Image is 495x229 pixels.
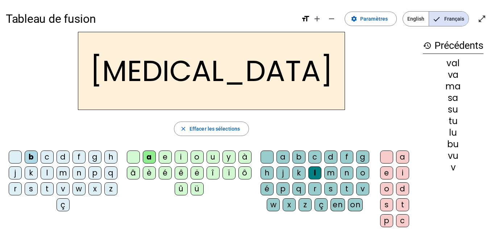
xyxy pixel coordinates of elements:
[423,140,483,149] div: bu
[324,182,337,195] div: s
[191,166,204,179] div: ë
[175,150,188,164] div: i
[72,150,86,164] div: f
[403,12,429,26] span: English
[475,12,489,26] button: Entrer en plein écran
[25,166,38,179] div: k
[308,150,321,164] div: c
[159,150,172,164] div: e
[423,82,483,91] div: ma
[283,198,296,211] div: x
[423,152,483,160] div: vu
[396,214,409,227] div: c
[175,166,188,179] div: ê
[301,14,310,23] mat-icon: format_size
[396,150,409,164] div: a
[57,166,70,179] div: m
[340,150,353,164] div: f
[313,14,321,23] mat-icon: add
[380,182,393,195] div: o
[423,59,483,68] div: val
[207,166,220,179] div: î
[9,166,22,179] div: j
[351,16,357,22] mat-icon: settings
[88,150,101,164] div: g
[104,150,117,164] div: h
[423,71,483,79] div: va
[308,182,321,195] div: r
[175,182,188,195] div: û
[299,198,312,211] div: z
[57,150,70,164] div: d
[207,150,220,164] div: u
[41,150,54,164] div: c
[41,166,54,179] div: l
[57,198,70,211] div: ç
[238,150,251,164] div: à
[360,14,388,23] span: Paramètres
[104,182,117,195] div: z
[423,105,483,114] div: su
[190,124,240,133] span: Effacer les sélections
[396,198,409,211] div: t
[143,150,156,164] div: a
[238,166,251,179] div: ô
[159,166,172,179] div: é
[261,166,274,179] div: h
[327,14,336,23] mat-icon: remove
[104,166,117,179] div: q
[356,150,369,164] div: g
[41,182,54,195] div: t
[25,182,38,195] div: s
[423,94,483,102] div: sa
[143,166,156,179] div: è
[276,182,290,195] div: p
[380,214,393,227] div: p
[292,166,305,179] div: k
[423,38,483,54] h3: Précédents
[222,150,236,164] div: y
[423,41,432,50] mat-icon: history
[429,12,469,26] span: Français
[261,182,274,195] div: é
[127,166,140,179] div: â
[174,122,249,136] button: Effacer les sélections
[345,12,397,26] button: Paramètres
[348,198,363,211] div: on
[315,198,328,211] div: ç
[356,182,369,195] div: v
[478,14,486,23] mat-icon: open_in_full
[380,198,393,211] div: s
[380,166,393,179] div: e
[403,11,469,26] mat-button-toggle-group: Language selection
[78,32,345,110] h2: [MEDICAL_DATA]
[324,166,337,179] div: m
[324,150,337,164] div: d
[276,166,290,179] div: j
[423,128,483,137] div: lu
[340,166,353,179] div: n
[222,166,236,179] div: ï
[423,117,483,126] div: tu
[292,150,305,164] div: b
[324,12,339,26] button: Diminuer la taille de la police
[88,182,101,195] div: x
[267,198,280,211] div: w
[396,166,409,179] div: i
[72,182,86,195] div: w
[6,7,295,30] h1: Tableau de fusion
[423,163,483,172] div: v
[292,182,305,195] div: q
[180,126,187,132] mat-icon: close
[330,198,345,211] div: en
[57,182,70,195] div: v
[88,166,101,179] div: p
[191,182,204,195] div: ü
[9,182,22,195] div: r
[25,150,38,164] div: b
[396,182,409,195] div: d
[72,166,86,179] div: n
[356,166,369,179] div: o
[308,166,321,179] div: l
[310,12,324,26] button: Augmenter la taille de la police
